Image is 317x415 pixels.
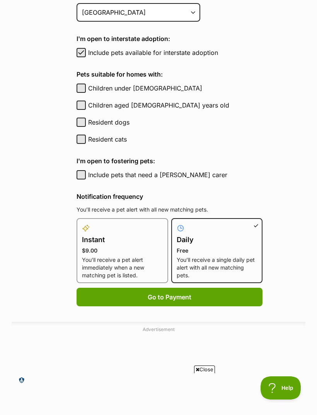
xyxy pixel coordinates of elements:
h4: Instant [82,234,163,245]
h4: Daily [177,234,257,245]
p: You’ll receive a pet alert with all new matching pets. [77,206,262,213]
iframe: Advertisement [18,376,299,411]
p: Free [177,247,257,254]
label: Children aged [DEMOGRAPHIC_DATA] years old [88,101,262,110]
label: Resident dogs [88,118,262,127]
h4: I'm open to fostering pets: [77,156,262,166]
p: You’ll receive a pet alert immediately when a new matching pet is listed. [82,256,163,279]
button: Go to Payment [77,288,262,306]
span: Go to Payment [148,292,191,302]
label: Include pets available for interstate adoption [88,48,262,57]
label: Children under [DEMOGRAPHIC_DATA] [88,84,262,93]
span: Close [194,365,215,373]
p: You’ll receive a single daily pet alert with all new matching pets. [177,256,257,279]
label: Include pets that need a [PERSON_NAME] carer [88,170,262,179]
iframe: Help Scout Beacon - Open [261,376,302,400]
label: Resident cats [88,135,262,144]
h4: I'm open to interstate adoption: [77,34,262,43]
p: $9.00 [82,247,163,254]
h4: Notification frequency [77,192,262,201]
h4: Pets suitable for homes with: [77,70,262,79]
